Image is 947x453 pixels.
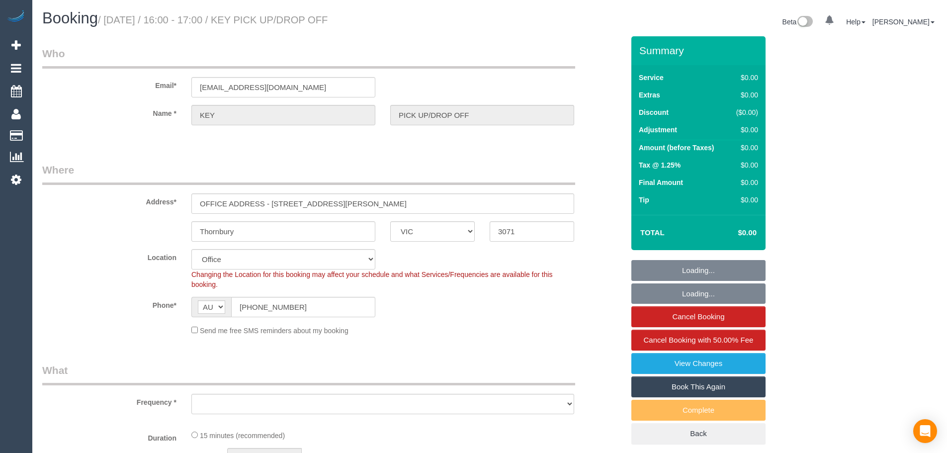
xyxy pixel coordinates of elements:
[42,9,98,27] span: Booking
[191,271,553,288] span: Changing the Location for this booking may affect your schedule and what Services/Frequencies are...
[98,14,328,25] small: / [DATE] / 16:00 - 17:00 / KEY PICK UP/DROP OFF
[782,18,813,26] a: Beta
[6,10,26,24] img: Automaid Logo
[35,193,184,207] label: Address*
[35,249,184,263] label: Location
[191,105,375,125] input: First Name*
[42,163,575,185] legend: Where
[639,125,677,135] label: Adjustment
[708,229,757,237] h4: $0.00
[42,363,575,385] legend: What
[913,419,937,443] div: Open Intercom Messenger
[732,73,758,83] div: $0.00
[732,195,758,205] div: $0.00
[191,221,375,242] input: Suburb*
[231,297,375,317] input: Phone*
[200,327,348,335] span: Send me free SMS reminders about my booking
[732,107,758,117] div: ($0.00)
[732,90,758,100] div: $0.00
[639,143,714,153] label: Amount (before Taxes)
[390,105,574,125] input: Last Name*
[631,330,766,351] a: Cancel Booking with 50.00% Fee
[191,77,375,97] input: Email*
[35,430,184,443] label: Duration
[639,178,683,187] label: Final Amount
[639,107,669,117] label: Discount
[639,90,660,100] label: Extras
[732,125,758,135] div: $0.00
[639,195,649,205] label: Tip
[490,221,574,242] input: Post Code*
[35,394,184,407] label: Frequency *
[846,18,865,26] a: Help
[639,45,761,56] h3: Summary
[732,160,758,170] div: $0.00
[796,16,813,29] img: New interface
[732,178,758,187] div: $0.00
[631,353,766,374] a: View Changes
[644,336,754,344] span: Cancel Booking with 50.00% Fee
[200,432,285,440] span: 15 minutes (recommended)
[42,46,575,69] legend: Who
[631,306,766,327] a: Cancel Booking
[35,105,184,118] label: Name *
[639,160,681,170] label: Tax @ 1.25%
[639,73,664,83] label: Service
[35,77,184,91] label: Email*
[631,423,766,444] a: Back
[640,228,665,237] strong: Total
[872,18,935,26] a: [PERSON_NAME]
[35,297,184,310] label: Phone*
[732,143,758,153] div: $0.00
[631,376,766,397] a: Book This Again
